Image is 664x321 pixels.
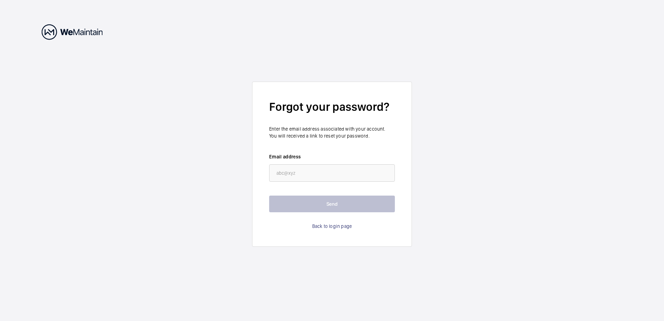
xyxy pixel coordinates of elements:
[269,125,395,139] p: Enter the email address associated with your account. You will received a link to reset your pass...
[269,99,395,115] h2: Forgot your password?
[269,153,395,160] label: Email address
[269,196,395,212] button: Send
[312,223,352,230] a: Back to login page
[269,164,395,182] input: abc@xyz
